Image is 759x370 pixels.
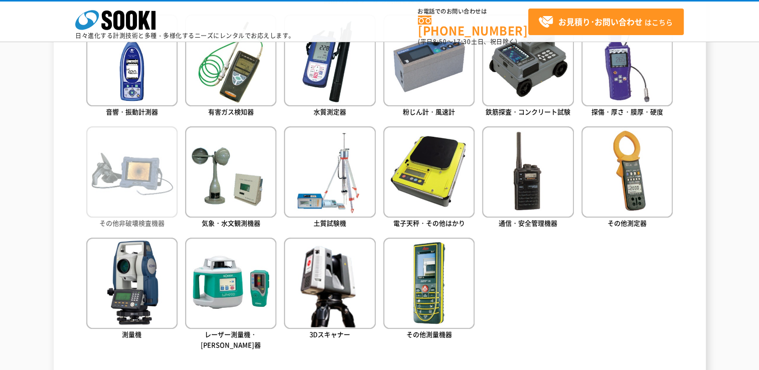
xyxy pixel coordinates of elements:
[208,107,254,116] span: 有害ガス検知器
[185,15,276,106] img: 有害ガス検知器
[284,15,375,106] img: 水質測定器
[383,126,475,218] img: 電子天秤・その他はかり
[383,238,475,341] a: その他測量機器
[284,15,375,118] a: 水質測定器
[538,15,673,30] span: はこちら
[581,15,673,118] a: 探傷・厚さ・膜厚・硬度
[185,126,276,218] img: 気象・水文観測機器
[185,15,276,118] a: 有害ガス検知器
[185,126,276,230] a: 気象・水文観測機器
[310,329,350,339] span: 3Dスキャナー
[86,238,178,329] img: 測量機
[86,126,178,230] a: その他非破壊検査機器
[86,238,178,341] a: 測量機
[591,107,663,116] span: 探傷・厚さ・膜厚・硬度
[482,15,573,106] img: 鉄筋探査・コンクリート試験
[482,15,573,118] a: 鉄筋探査・コンクリート試験
[383,15,475,118] a: 粉じん計・風速計
[201,329,261,349] span: レーザー測量機・[PERSON_NAME]器
[482,126,573,230] a: 通信・安全管理機器
[383,126,475,230] a: 電子天秤・その他はかり
[418,9,528,15] span: お電話でのお問い合わせは
[284,238,375,341] a: 3Dスキャナー
[314,107,346,116] span: 水質測定器
[558,16,643,28] strong: お見積り･お問い合わせ
[499,218,557,228] span: 通信・安全管理機器
[418,37,517,46] span: (平日 ～ 土日、祝日除く)
[383,238,475,329] img: その他測量機器
[284,238,375,329] img: 3Dスキャナー
[581,126,673,218] img: その他測定器
[383,15,475,106] img: 粉じん計・風速計
[185,238,276,329] img: レーザー測量機・墨出器
[486,107,570,116] span: 鉄筋探査・コンクリート試験
[86,15,178,118] a: 音響・振動計測器
[581,126,673,230] a: その他測定器
[122,329,141,339] span: 測量機
[482,126,573,218] img: 通信・安全管理機器
[185,238,276,352] a: レーザー測量機・[PERSON_NAME]器
[608,218,647,228] span: その他測定器
[202,218,260,228] span: 気象・水文観測機器
[99,218,165,228] span: その他非破壊検査機器
[284,126,375,230] a: 土質試験機
[453,37,471,46] span: 17:30
[106,107,158,116] span: 音響・振動計測器
[75,33,295,39] p: 日々進化する計測技術と多種・多様化するニーズにレンタルでお応えします。
[581,15,673,106] img: 探傷・厚さ・膜厚・硬度
[86,15,178,106] img: 音響・振動計測器
[284,126,375,218] img: 土質試験機
[86,126,178,218] img: その他非破壊検査機器
[528,9,684,35] a: お見積り･お問い合わせはこちら
[418,16,528,36] a: [PHONE_NUMBER]
[433,37,447,46] span: 8:50
[393,218,465,228] span: 電子天秤・その他はかり
[314,218,346,228] span: 土質試験機
[406,329,452,339] span: その他測量機器
[403,107,455,116] span: 粉じん計・風速計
